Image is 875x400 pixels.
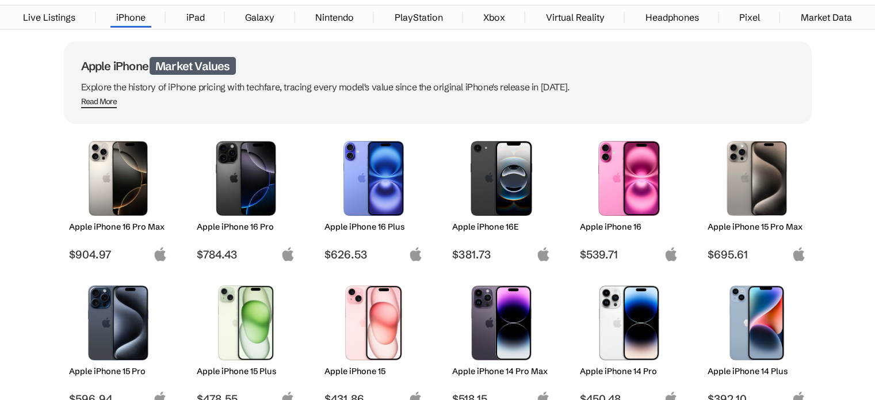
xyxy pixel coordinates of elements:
[461,141,542,216] img: iPhone 16E
[447,135,556,261] a: iPhone 16E Apple iPhone 16E $381.73 apple-logo
[324,247,423,261] span: $626.53
[333,141,414,216] img: iPhone 16 Plus
[452,222,551,232] h2: Apple iPhone 16E
[324,222,423,232] h2: Apple iPhone 16 Plus
[69,366,167,376] h2: Apple iPhone 15 Pro
[708,222,806,232] h2: Apple iPhone 15 Pro Max
[205,285,286,360] img: iPhone 15 Plus
[239,6,280,29] a: Galaxy
[452,247,551,261] span: $381.73
[540,6,610,29] a: Virtual Reality
[589,141,670,216] img: iPhone 16
[197,366,295,376] h2: Apple iPhone 15 Plus
[78,141,159,216] img: iPhone 16 Pro Max
[408,247,423,261] img: apple-logo
[389,6,449,29] a: PlayStation
[477,6,511,29] a: Xbox
[664,247,678,261] img: apple-logo
[580,222,678,232] h2: Apple iPhone 16
[589,285,670,360] img: iPhone 14 Pro
[81,97,117,108] span: Read More
[197,247,295,261] span: $784.43
[81,79,794,95] p: Explore the history of iPhone pricing with techfare, tracing every model's value since the origin...
[575,135,684,261] a: iPhone 16 Apple iPhone 16 $539.71 apple-logo
[150,57,236,75] span: Market Values
[153,247,167,261] img: apple-logo
[536,247,551,261] img: apple-logo
[733,6,766,29] a: Pixel
[17,6,81,29] a: Live Listings
[181,6,211,29] a: iPad
[205,141,286,216] img: iPhone 16 Pro
[281,247,295,261] img: apple-logo
[708,247,806,261] span: $695.61
[461,285,542,360] img: iPhone 14 Pro Max
[69,247,167,261] span: $904.97
[716,141,797,216] img: iPhone 15 Pro Max
[580,247,678,261] span: $539.71
[702,135,812,261] a: iPhone 15 Pro Max Apple iPhone 15 Pro Max $695.61 apple-logo
[716,285,797,360] img: iPhone 14 Plus
[333,285,414,360] img: iPhone 15
[452,366,551,376] h2: Apple iPhone 14 Pro Max
[319,135,429,261] a: iPhone 16 Plus Apple iPhone 16 Plus $626.53 apple-logo
[792,247,806,261] img: apple-logo
[81,59,794,73] h1: Apple iPhone
[78,285,159,360] img: iPhone 15 Pro
[110,6,151,29] a: iPhone
[639,6,704,29] a: Headphones
[310,6,360,29] a: Nintendo
[192,135,301,261] a: iPhone 16 Pro Apple iPhone 16 Pro $784.43 apple-logo
[64,135,173,261] a: iPhone 16 Pro Max Apple iPhone 16 Pro Max $904.97 apple-logo
[708,366,806,376] h2: Apple iPhone 14 Plus
[324,366,423,376] h2: Apple iPhone 15
[580,366,678,376] h2: Apple iPhone 14 Pro
[81,97,117,106] div: Read More
[197,222,295,232] h2: Apple iPhone 16 Pro
[795,6,858,29] a: Market Data
[69,222,167,232] h2: Apple iPhone 16 Pro Max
